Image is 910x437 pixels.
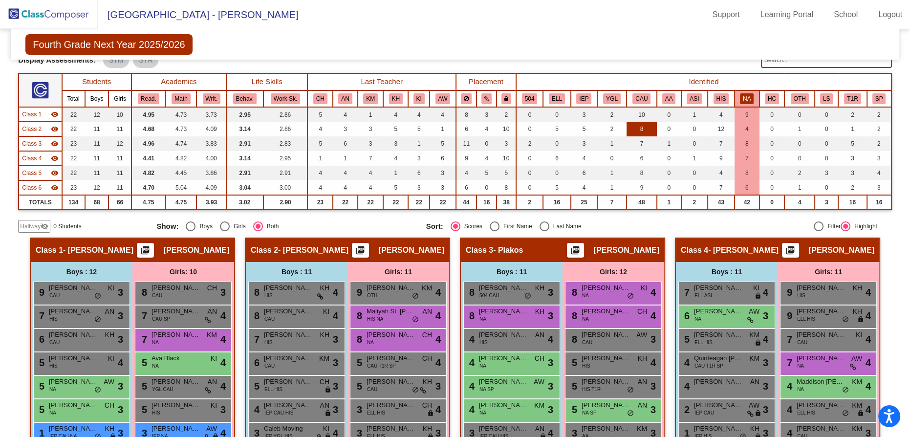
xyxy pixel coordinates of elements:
td: 4 [735,122,759,136]
td: 4 [571,180,597,195]
td: Hannah Hilton - Hilton [19,166,62,180]
td: 3 [497,136,516,151]
td: 4.82 [166,151,196,166]
button: Print Students Details [137,243,154,258]
td: 0 [784,107,815,122]
td: 4 [408,107,430,122]
td: 5 [383,180,408,195]
td: 1 [838,122,867,136]
td: 4.75 [131,195,166,210]
mat-icon: visibility [51,169,59,177]
td: 8 [456,107,477,122]
td: 3.02 [226,195,263,210]
td: 4.73 [166,107,196,122]
td: 0 [784,136,815,151]
td: 5 [543,180,571,195]
a: Logout [870,7,910,22]
td: 4.82 [131,166,166,180]
td: 3.00 [263,180,308,195]
mat-icon: visibility [51,154,59,162]
td: 0 [516,151,543,166]
mat-icon: picture_as_pdf [354,245,366,259]
td: 2.86 [263,122,308,136]
button: AN [338,93,352,104]
td: 1 [597,180,627,195]
th: Total [62,90,85,107]
td: 6 [333,136,358,151]
td: 0 [681,122,708,136]
td: 2 [597,107,627,122]
button: T1R [844,93,861,104]
td: 6 [456,122,477,136]
td: 2.90 [263,195,308,210]
th: Keep away students [456,90,477,107]
td: 16 [477,195,497,210]
td: 1 [408,136,430,151]
td: 1 [597,136,627,151]
button: KH [389,93,403,104]
th: Asian [681,90,708,107]
th: Caucasion [627,90,657,107]
th: Keep with teacher [497,90,516,107]
button: YGL [603,93,621,104]
td: 11 [85,151,109,166]
td: 0 [516,180,543,195]
td: 7 [708,136,735,151]
td: 4 [456,166,477,180]
td: 3 [571,107,597,122]
td: 0 [657,151,681,166]
td: 4.96 [131,136,166,151]
th: CJ Hendrickson [307,90,333,107]
td: 3 [383,136,408,151]
td: 22 [62,151,85,166]
td: 3 [477,107,497,122]
td: 0 [681,136,708,151]
mat-chip: STR [133,52,158,68]
td: 6 [430,151,456,166]
td: 4 [867,166,891,180]
td: 5 [543,122,571,136]
th: Identified [516,73,891,90]
td: 22 [408,195,430,210]
td: 68 [85,195,109,210]
td: TOTALS [19,195,62,210]
td: 4 [477,151,497,166]
td: 8 [497,180,516,195]
button: Print Students Details [567,243,584,258]
td: 5 [408,122,430,136]
td: 3 [430,180,456,195]
td: 8 [627,122,657,136]
td: 4 [358,166,383,180]
td: 22 [333,195,358,210]
td: 3.86 [196,166,226,180]
td: 0 [815,151,838,166]
td: 0 [681,180,708,195]
span: Class 4 [22,154,42,163]
button: Behav. [233,93,257,104]
td: 7 [358,151,383,166]
td: 11 [85,136,109,151]
td: Tiarha Agee - Agee [19,122,62,136]
td: 44 [456,195,477,210]
button: CAU [632,93,650,104]
td: 0 [657,180,681,195]
td: 0 [543,166,571,180]
td: 2.86 [263,107,308,122]
td: 0 [759,151,785,166]
td: 8 [735,166,759,180]
td: 0 [759,122,785,136]
button: HC [765,93,779,104]
td: 12 [85,180,109,195]
td: 4 [708,166,735,180]
td: 23 [62,180,85,195]
button: Print Students Details [352,243,369,258]
td: 134 [62,195,85,210]
td: 0 [657,107,681,122]
button: Work Sk. [271,93,300,104]
span: Class 2 [22,125,42,133]
span: [GEOGRAPHIC_DATA] - [PERSON_NAME] [98,7,298,22]
th: Boys [85,90,109,107]
td: 4 [383,107,408,122]
td: 25 [571,195,597,210]
td: 5 [838,136,867,151]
